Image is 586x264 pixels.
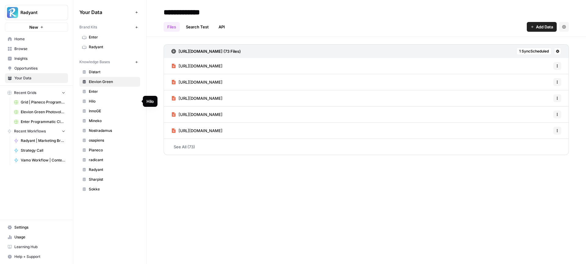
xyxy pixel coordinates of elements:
a: Usage [5,232,68,242]
a: osapiens [79,136,140,145]
span: Help + Support [14,254,65,259]
span: Opportunities [14,66,65,71]
span: Radyant [20,9,57,16]
span: New [29,24,38,30]
span: Hilo [89,99,137,104]
a: Sokke [79,184,140,194]
a: [URL][DOMAIN_NAME] [171,107,222,122]
a: [URL][DOMAIN_NAME] [171,74,222,90]
span: Vamo Workflow | Content Update Sie zu du [21,157,65,163]
span: Nostradamus [89,128,137,133]
span: Add Data [536,24,553,30]
a: Radyant [79,165,140,175]
span: Your Data [14,75,65,81]
a: Radyant [79,42,140,52]
span: [URL][DOMAIN_NAME] [179,79,222,85]
span: 1 Sync Scheduled [519,49,549,54]
a: Enter [79,32,140,42]
a: Distart [79,67,140,77]
span: Sharpist [89,177,137,182]
a: Nostradamus [79,126,140,136]
a: [URL][DOMAIN_NAME] (73 Files) [171,45,241,58]
a: Elevion Green [79,77,140,87]
button: New [5,23,68,32]
a: Settings [5,222,68,232]
div: Hilo [146,98,154,104]
a: Sharpist [79,175,140,184]
a: Files [164,22,180,32]
span: radicant [89,157,137,163]
span: Planeco [89,147,137,153]
a: Learning Hub [5,242,68,252]
span: Radyant | Marketing Breakdowns | Newsletter [21,138,65,143]
a: [URL][DOMAIN_NAME] [171,90,222,106]
a: InnoGE [79,106,140,116]
span: Insights [14,56,65,61]
span: Browse [14,46,65,52]
a: Elevion Green Photovoltaik + [Gewerbe] [11,107,68,117]
span: InnoGE [89,108,137,114]
span: Elevion Green Photovoltaik + [Gewerbe] [21,109,65,115]
a: Browse [5,44,68,54]
a: Vamo Workflow | Content Update Sie zu du [11,155,68,165]
span: Knowledge Bases [79,59,110,65]
span: Enter [89,89,137,94]
a: Your Data [5,73,68,83]
span: Mineko [89,118,137,124]
span: [URL][DOMAIN_NAME] [179,111,222,118]
img: Radyant Logo [7,7,18,18]
a: Planeco [79,145,140,155]
a: Grid | Planeco Programmatic Cluster [11,97,68,107]
a: Opportunities [5,63,68,73]
a: See All (73) [164,139,569,155]
a: Search Test [182,22,212,32]
span: Recent Grids [14,90,36,96]
button: Workspace: Radyant [5,5,68,20]
a: Radyant | Marketing Breakdowns | Newsletter [11,136,68,146]
button: Recent Workflows [5,127,68,136]
h3: [URL][DOMAIN_NAME] (73 Files) [179,48,241,54]
span: Radyant [89,167,137,172]
a: API [215,22,229,32]
span: Brand Kits [79,24,97,30]
a: Mineko [79,116,140,126]
span: Grid | Planeco Programmatic Cluster [21,99,65,105]
span: Your Data [79,9,133,16]
span: Recent Workflows [14,128,46,134]
a: [URL][DOMAIN_NAME] [171,58,222,74]
span: osapiens [89,138,137,143]
a: Enter Programmatic Cluster Wärmepumpe Förderung + Local [11,117,68,127]
span: Enter [89,34,137,40]
span: Settings [14,225,65,230]
a: Strategy Call [11,146,68,155]
span: Elevion Green [89,79,137,85]
span: Strategy Call [21,148,65,153]
span: Sokke [89,186,137,192]
span: [URL][DOMAIN_NAME] [179,95,222,101]
button: Add Data [527,22,557,32]
button: 1 SyncScheduled [516,48,552,55]
span: Radyant [89,44,137,50]
button: Help + Support [5,252,68,262]
span: Distart [89,69,137,75]
span: Learning Hub [14,244,65,250]
span: [URL][DOMAIN_NAME] [179,63,222,69]
button: Recent Grids [5,88,68,97]
a: Home [5,34,68,44]
span: Home [14,36,65,42]
a: Hilo [79,96,140,106]
span: [URL][DOMAIN_NAME] [179,128,222,134]
span: Enter Programmatic Cluster Wärmepumpe Förderung + Local [21,119,65,125]
a: [URL][DOMAIN_NAME] [171,123,222,139]
span: Usage [14,234,65,240]
a: radicant [79,155,140,165]
a: Enter [79,87,140,96]
a: Insights [5,54,68,63]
